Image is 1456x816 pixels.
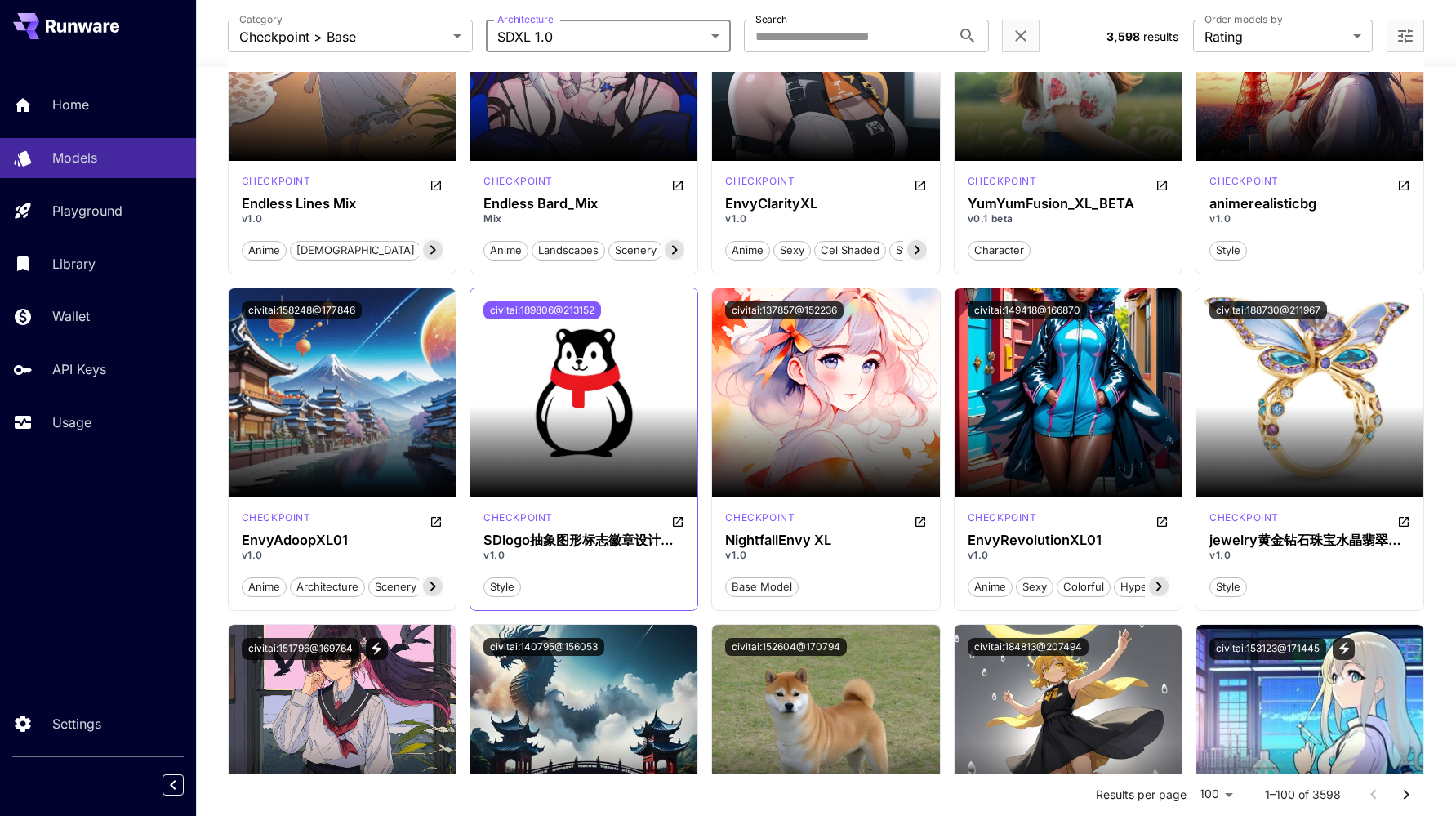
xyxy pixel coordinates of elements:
[430,174,443,194] button: Open in CivitAI
[52,148,97,167] p: Models
[1011,26,1031,47] button: Clear filters (2)
[242,174,311,189] p: checkpoint
[483,511,553,525] p: checkpoint
[242,576,287,597] button: anime
[968,576,1013,597] button: anime
[291,579,364,595] span: architecture
[1265,787,1341,803] p: 1–100 of 3598
[483,301,601,319] button: civitai:189806@213152
[52,254,96,274] p: Library
[1057,579,1110,595] span: colorful
[1209,174,1279,189] p: checkpoint
[968,579,1012,595] span: anime
[755,12,787,26] label: Search
[532,239,605,261] button: landscapes
[1057,576,1111,597] button: colorful
[968,196,1169,212] h3: YumYumFusion_XL_BETA
[242,548,443,563] p: v1.0
[968,533,1169,548] h3: EnvyRevolutionXL01
[968,239,1031,261] button: character
[1209,511,1279,530] div: SDXL 1.0
[483,548,684,563] p: v1.0
[671,174,684,194] button: Open in CivitAI
[483,196,684,212] h3: Endless Bard_Mix
[52,95,89,114] p: Home
[968,548,1169,563] p: v1.0
[609,243,662,259] span: scenery
[725,638,847,656] button: civitai:152604@170794
[725,511,795,530] div: SDXL 1.0
[242,533,443,548] h3: EnvyAdoopXL01
[483,511,553,530] div: SDXL 1.0
[1396,26,1415,47] button: Open more filters
[484,243,528,259] span: anime
[725,301,844,319] button: civitai:137857@152236
[968,243,1030,259] span: character
[890,243,926,259] span: style
[483,638,604,656] button: civitai:140795@156053
[175,770,196,800] div: Collapse sidebar
[291,243,421,259] span: [DEMOGRAPHIC_DATA]
[1397,174,1410,194] button: Open in CivitAI
[725,533,926,548] h3: NightfallEnvy XL
[1155,511,1169,530] button: Open in CivitAI
[483,533,684,548] div: SDlogo抽象图形标志徽章设计模型
[1210,579,1246,595] span: style
[1204,12,1282,26] label: Order models by
[369,579,422,595] span: scenery
[497,27,705,47] span: SDXL 1.0
[1143,29,1178,43] span: results
[243,243,286,259] span: anime
[1017,579,1053,595] span: sexy
[52,201,122,221] p: Playground
[1096,787,1187,803] p: Results per page
[725,174,795,189] p: checkpoint
[725,576,799,597] button: base model
[1209,239,1247,261] button: style
[968,638,1089,656] button: civitai:184813@207494
[725,174,795,194] div: SDXL 1.0
[483,576,521,597] button: style
[968,174,1037,189] p: checkpoint
[1209,511,1279,525] p: checkpoint
[1106,29,1140,43] span: 3,598
[497,12,553,26] label: Architecture
[1155,174,1169,194] button: Open in CivitAI
[1333,638,1355,660] button: View trigger words
[914,511,927,530] button: Open in CivitAI
[1209,196,1410,212] div: animerealisticbg
[483,212,684,226] p: Mix
[773,239,811,261] button: sexy
[968,301,1087,319] button: civitai:149418@166870
[242,196,443,212] h3: Endless Lines Mix
[1209,301,1327,319] button: civitai:188730@211967
[290,576,365,597] button: architecture
[483,239,528,261] button: anime
[163,774,184,796] button: Collapse sidebar
[532,243,604,259] span: landscapes
[1016,576,1053,597] button: sexy
[1209,638,1326,660] button: civitai:153123@171445
[242,511,311,530] div: SDXL 1.0
[483,174,553,189] p: checkpoint
[368,576,423,597] button: scenery
[242,174,311,194] div: SDXL 1.0
[52,359,106,379] p: API Keys
[290,239,421,261] button: [DEMOGRAPHIC_DATA]
[1209,576,1247,597] button: style
[968,511,1037,530] div: SDXL 1.0
[52,412,91,432] p: Usage
[608,239,663,261] button: scenery
[1209,548,1410,563] p: v1.0
[725,239,770,261] button: anime
[1209,212,1410,226] p: v1.0
[725,196,926,212] h3: EnvyClarityXL
[1209,533,1410,548] div: jewelry黄金钻石珠宝水晶翡翠饰品
[242,511,311,525] p: checkpoint
[242,212,443,226] p: v1.0
[52,714,101,734] p: Settings
[430,511,443,530] button: Open in CivitAI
